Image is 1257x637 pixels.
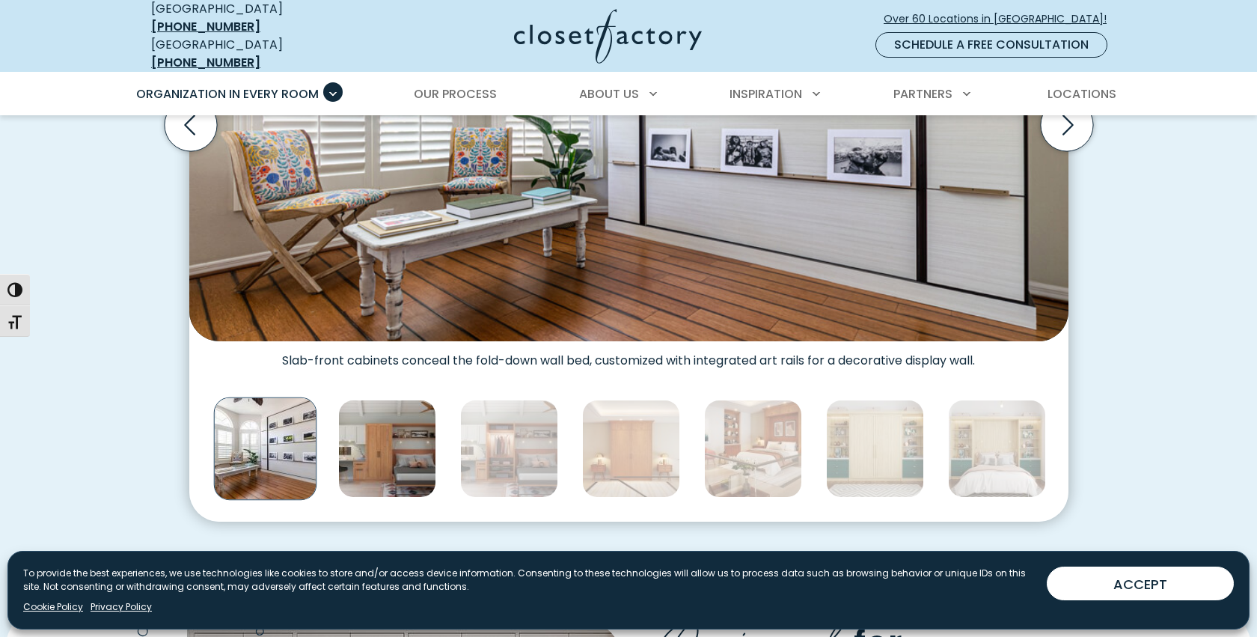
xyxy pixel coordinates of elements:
[151,36,368,72] div: [GEOGRAPHIC_DATA]
[338,400,436,498] img: Wall bed with built in cabinetry and workstation
[1035,93,1099,157] button: Next slide
[189,341,1068,368] figcaption: Slab-front cabinets conceal the fold-down wall bed, customized with integrated art rails for a de...
[1047,567,1234,600] button: ACCEPT
[159,93,223,157] button: Previous slide
[151,54,260,71] a: [PHONE_NUMBER]
[582,400,680,498] img: Custom wall bed in upstairs loft area
[704,400,802,498] img: Wall bed shown open in Alder clear coat finish with upper storage.
[1047,85,1116,103] span: Locations
[948,400,1046,498] img: Light wood wall bed open with custom green side drawers and open bookshelves
[883,6,1119,32] a: Over 60 Locations in [GEOGRAPHIC_DATA]!
[730,85,802,103] span: Inspiration
[884,11,1119,27] span: Over 60 Locations in [GEOGRAPHIC_DATA]!
[460,400,558,498] img: Features LED-lit hanging rods, adjustable shelves, and pull-out shoe storage. Built-in desk syste...
[136,85,319,103] span: Organization in Every Room
[579,85,639,103] span: About Us
[126,73,1131,115] nav: Primary Menu
[875,32,1107,58] a: Schedule a Free Consultation
[23,567,1035,594] p: To provide the best experiences, we use technologies like cookies to store and/or access device i...
[414,85,497,103] span: Our Process
[91,600,152,614] a: Privacy Policy
[826,400,924,498] img: Light woodgrain wall bed closed with flanking green drawer units and open shelving for accessorie...
[213,397,316,501] img: Wall bed disguised as a photo gallery installation
[151,18,260,35] a: [PHONE_NUMBER]
[893,85,952,103] span: Partners
[514,9,702,64] img: Closet Factory Logo
[23,600,83,614] a: Cookie Policy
